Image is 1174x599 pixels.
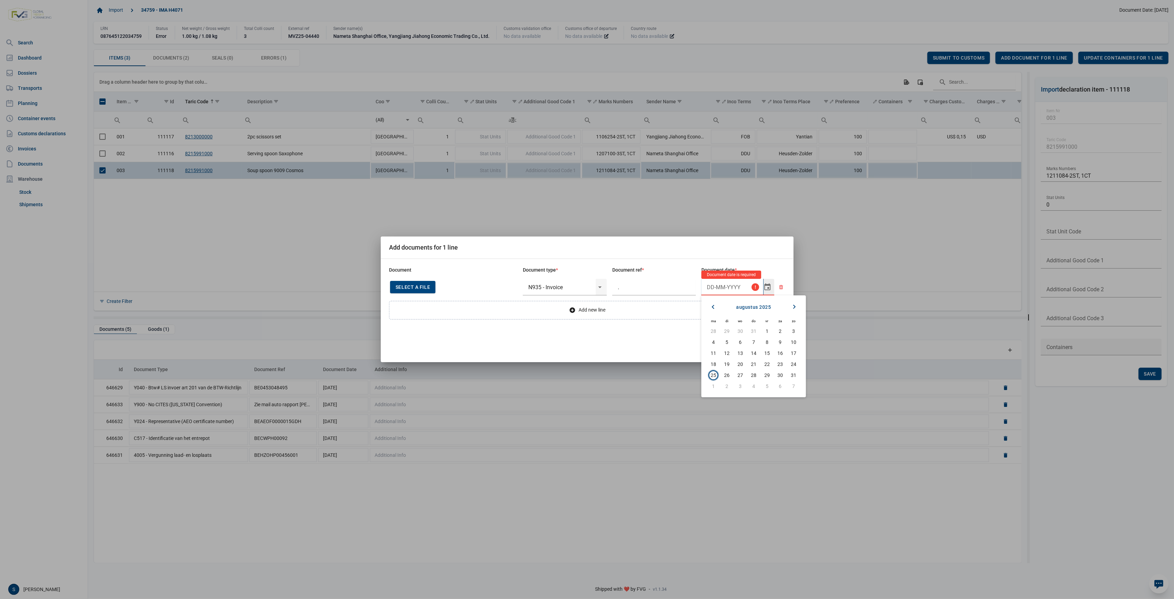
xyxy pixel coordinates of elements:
td: maandag 1 september 2025 [707,381,720,392]
td: maandag 11 augustus 2025 [707,348,720,359]
span: 2 [722,381,732,391]
span: 8 [762,337,772,347]
span: Select a file [396,284,430,290]
div: Add new line [389,301,785,319]
span: 25 [709,370,718,380]
td: donderdag 21 augustus 2025 [747,359,761,370]
td: maandag 28 juli 2025 [707,326,720,337]
th: wo [734,316,747,326]
td: woensdag 20 augustus 2025 [734,359,747,370]
span: 29 [762,370,772,380]
td: maandag 25 augustus 2025. Today [707,370,720,381]
td: vrijdag 8 augustus 2025 [760,337,774,348]
span: 28 [749,370,758,380]
td: woensdag 3 september 2025 [734,381,747,392]
div: Next month [788,301,800,313]
td: woensdag 13 augustus 2025 [734,348,747,359]
span: 15 [762,348,772,358]
span: 4 [709,337,718,347]
td: donderdag 4 september 2025 [747,381,761,392]
td: dinsdag 12 augustus 2025 [720,348,734,359]
td: zaterdag 2 augustus 2025 [774,326,787,337]
td: donderdag 7 augustus 2025 [747,337,761,348]
span: 16 [776,348,785,358]
div: augustus 2025. Month selection [719,301,788,313]
span: 24 [789,359,799,369]
td: vrijdag 15 augustus 2025 [760,348,774,359]
span: 1 [709,381,718,391]
td: zondag 24 augustus 2025 [787,359,800,370]
span: 2 [776,326,785,336]
span: 9 [776,337,785,347]
td: vrijdag 1 augustus 2025 [760,326,774,337]
th: di [720,316,734,326]
span: 20 [735,359,745,369]
td: donderdag 28 augustus 2025 [747,370,761,381]
span: 22 [762,359,772,369]
span: 1 [762,326,772,336]
span: 6 [776,381,785,391]
td: zaterdag 16 augustus 2025 [774,348,787,359]
span: 27 [735,370,745,380]
td: maandag 18 augustus 2025 [707,359,720,370]
span: 18 [709,359,718,369]
td: zaterdag 6 september 2025 [774,381,787,392]
td: dinsdag 29 juli 2025 [720,326,734,337]
td: vrijdag 5 september 2025 [760,381,774,392]
div: Document date is required [701,271,761,279]
span: 12 [722,348,732,358]
td: dinsdag 26 augustus 2025 [720,370,734,381]
span: 30 [776,370,785,380]
span: 19 [722,359,732,369]
div: Document [389,267,517,273]
span: 3 [789,326,799,336]
div: Document ref [612,267,696,273]
td: woensdag 27 augustus 2025 [734,370,747,381]
div: Select [596,279,604,295]
td: dinsdag 2 september 2025 [720,381,734,392]
td: zondag 7 september 2025 [787,381,800,392]
span: 31 [749,326,758,336]
div: Document type [523,267,607,273]
span: 28 [709,326,718,336]
span: 6 [735,337,745,347]
td: vrijdag 22 augustus 2025 [760,359,774,370]
div: Add documents for 1 line [389,243,458,251]
span: 31 [789,370,799,380]
span: 7 [749,337,758,347]
span: 11 [709,348,718,358]
td: woensdag 6 augustus 2025 [734,337,747,348]
div: Dropdown [701,295,806,397]
span: 10 [789,337,799,347]
td: maandag 4 augustus 2025 [707,337,720,348]
td: donderdag 14 augustus 2025 [747,348,761,359]
span: 29 [722,326,732,336]
span: 3 [735,381,745,391]
span: 23 [776,359,785,369]
span: 4 [749,381,758,391]
span: 30 [735,326,745,336]
span: 21 [749,359,758,369]
span: 14 [749,348,758,358]
td: woensdag 30 juli 2025 [734,326,747,337]
span: 17 [789,348,799,358]
th: ma [707,316,720,326]
table: Calendar [707,316,800,392]
span: 26 [722,370,732,380]
td: donderdag 31 juli 2025 [747,326,761,337]
td: zondag 17 augustus 2025 [787,348,800,359]
span: 13 [735,348,745,358]
span: augustus 2025 [736,304,771,310]
th: vr [760,316,774,326]
td: dinsdag 19 augustus 2025 [720,359,734,370]
td: zaterdag 9 augustus 2025 [774,337,787,348]
span: 7 [789,381,799,391]
td: zaterdag 23 augustus 2025 [774,359,787,370]
td: zondag 10 augustus 2025 [787,337,800,348]
div: Select a file [390,281,435,293]
th: do [747,316,761,326]
td: zaterdag 30 augustus 2025 [774,370,787,381]
th: zo [787,316,800,326]
td: dinsdag 5 augustus 2025 [720,337,734,348]
td: zondag 31 augustus 2025 [787,370,800,381]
